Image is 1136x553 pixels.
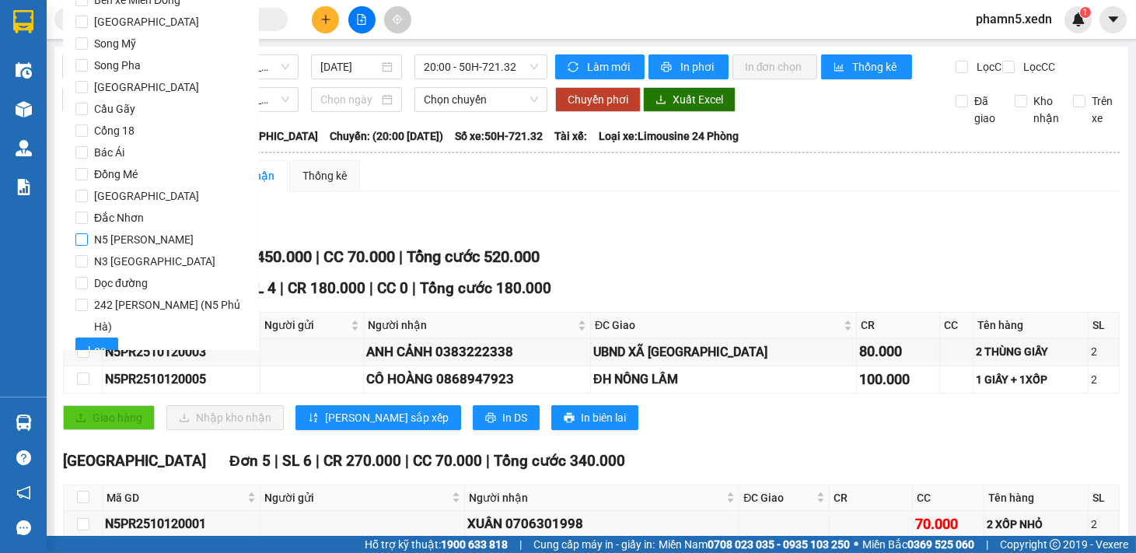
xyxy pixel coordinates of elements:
span: plus [320,14,331,25]
span: notification [16,485,31,500]
td: N5PR2510120001 [103,511,260,538]
th: SL [1089,485,1120,511]
button: bar-chartThống kê [821,54,912,79]
span: Kho nhận [1027,93,1065,127]
span: file-add [356,14,367,25]
span: | [280,279,284,297]
div: ĐH NÔNG LÂM [593,369,854,389]
button: syncLàm mới [555,54,645,79]
span: | [369,279,373,297]
span: | [519,536,522,553]
img: warehouse-icon [16,62,32,79]
div: 2 XỐP NHỎ [987,516,1085,533]
span: Người gửi [264,489,449,506]
span: Song Pha [88,54,147,76]
button: printerIn DS [473,405,540,430]
input: Chọn ngày [320,91,379,108]
span: Cầu Gãy [88,98,142,120]
span: Song Mỹ [88,33,142,54]
span: Người nhận [368,317,575,334]
span: question-circle [16,450,31,465]
span: In biên lai [581,409,626,426]
span: Tài xế: [554,128,587,145]
span: Loại xe: Limousine 24 Phòng [599,128,739,145]
button: printerIn phơi [648,54,729,79]
span: SL 6 [282,452,312,470]
li: (c) 2017 [131,74,214,93]
div: N5PR2510120003 [105,342,257,362]
span: Người nhận [469,489,723,506]
th: CC [940,313,973,338]
div: 2 [1091,371,1117,388]
span: printer [564,412,575,425]
span: [GEOGRAPHIC_DATA] [88,76,205,98]
div: 1 GIẤY + 1XỐP [976,371,1085,388]
button: uploadGiao hàng [63,405,155,430]
span: Người gửi [264,317,348,334]
span: | [986,536,988,553]
th: SL [1089,313,1120,338]
b: Xe Đăng Nhân [19,100,68,173]
button: caret-down [1099,6,1127,33]
strong: 0369 525 060 [907,538,974,551]
span: Lọc CC [1017,58,1057,75]
div: 2 [1091,343,1117,360]
button: file-add [348,6,376,33]
span: aim [392,14,403,25]
img: warehouse-icon [16,140,32,156]
span: message [16,520,31,535]
button: Chuyển phơi [555,87,641,112]
span: Dọc đường [88,272,154,294]
span: | [405,452,409,470]
button: sort-ascending[PERSON_NAME] sắp xếp [295,405,461,430]
span: CC 70.000 [323,247,395,266]
th: CR [857,313,940,338]
span: Cổng 18 [88,120,141,142]
span: [GEOGRAPHIC_DATA] [63,452,206,470]
div: CÔ HOÀNG 0868947923 [366,369,588,390]
button: aim [384,6,411,33]
span: Mã GD [107,489,244,506]
button: downloadXuất Excel [643,87,736,112]
span: ⚪️ [854,541,858,548]
span: Hỗ trợ kỹ thuật: [365,536,508,553]
div: ANH CẢNH 0383222338 [366,341,588,362]
span: sort-ascending [308,412,319,425]
button: Lọc [75,338,118,362]
span: download [655,94,666,107]
span: phamn5.xedn [963,9,1064,29]
span: In phơi [680,58,716,75]
span: | [486,452,490,470]
td: N5PR2510120003 [103,338,260,366]
img: logo-vxr [13,10,33,33]
div: XUÂN 0706301998 [467,513,736,534]
div: 2 [1091,516,1117,533]
span: ĐC Giao [595,317,841,334]
span: Trên xe [1085,93,1120,127]
img: warehouse-icon [16,101,32,117]
span: N3 [GEOGRAPHIC_DATA] [88,250,222,272]
img: icon-new-feature [1071,12,1085,26]
span: Lọc [88,341,106,359]
span: CC 0 [377,279,408,297]
span: CR 450.000 [232,247,312,266]
span: Đồng Mé [88,163,144,185]
sup: 1 [1080,7,1091,18]
td: N5PR2510120005 [103,366,260,394]
div: 70.000 [915,513,981,535]
div: Thống kê [302,167,347,184]
span: [GEOGRAPHIC_DATA] [88,11,205,33]
span: Chuyến: (20:00 [DATE]) [330,128,443,145]
span: printer [661,61,674,74]
span: Đơn 5 [229,452,271,470]
th: Tên hàng [984,485,1089,511]
span: N5 [PERSON_NAME] [88,229,200,250]
strong: 1900 633 818 [441,538,508,551]
span: printer [485,412,496,425]
button: plus [312,6,339,33]
span: | [412,279,416,297]
span: Số xe: 50H-721.32 [455,128,543,145]
span: 242 [PERSON_NAME] (N5 Phủ Hà) [88,294,246,338]
span: 20:00 - 50H-721.32 [424,55,538,79]
span: [PERSON_NAME] sắp xếp [325,409,449,426]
